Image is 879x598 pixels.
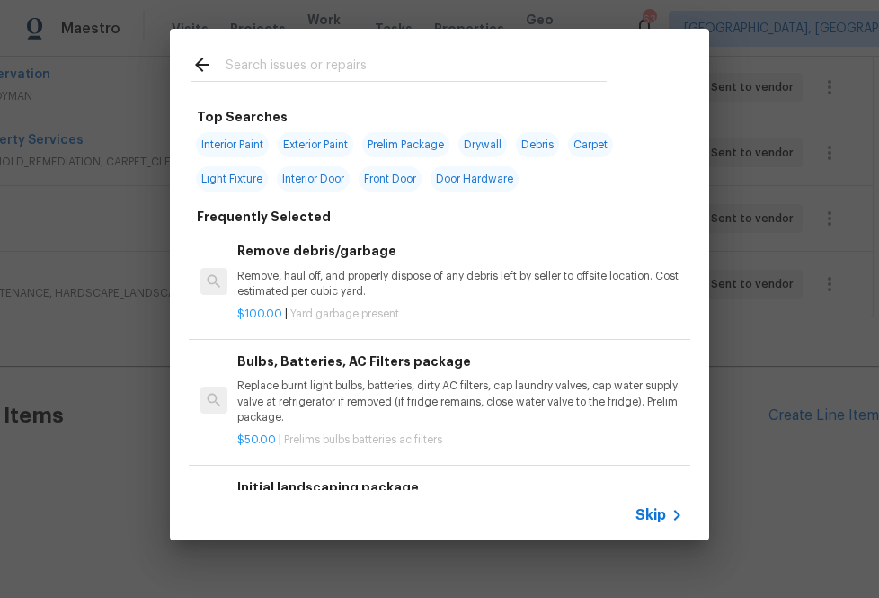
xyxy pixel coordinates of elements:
[516,132,559,157] span: Debris
[359,166,422,192] span: Front Door
[635,506,666,524] span: Skip
[362,132,449,157] span: Prelim Package
[197,207,331,227] h6: Frequently Selected
[278,132,353,157] span: Exterior Paint
[237,241,683,261] h6: Remove debris/garbage
[431,166,519,192] span: Door Hardware
[196,132,269,157] span: Interior Paint
[237,308,282,319] span: $100.00
[237,478,683,497] h6: Initial landscaping package
[458,132,507,157] span: Drywall
[226,54,607,81] input: Search issues or repairs
[284,434,442,445] span: Prelims bulbs batteries ac filters
[277,166,350,192] span: Interior Door
[237,433,683,448] p: |
[196,166,268,192] span: Light Fixture
[197,107,288,127] h6: Top Searches
[568,132,613,157] span: Carpet
[290,308,399,319] span: Yard garbage present
[237,379,683,424] p: Replace burnt light bulbs, batteries, dirty AC filters, cap laundry valves, cap water supply valv...
[237,352,683,371] h6: Bulbs, Batteries, AC Filters package
[237,307,683,322] p: |
[237,434,276,445] span: $50.00
[237,269,683,299] p: Remove, haul off, and properly dispose of any debris left by seller to offsite location. Cost est...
